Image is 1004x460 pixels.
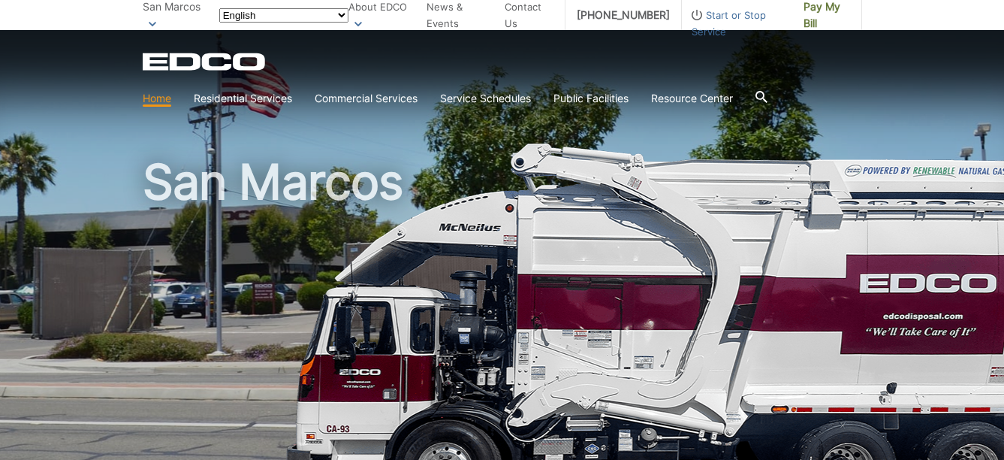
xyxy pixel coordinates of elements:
[315,90,418,107] a: Commercial Services
[143,90,171,107] a: Home
[194,90,292,107] a: Residential Services
[143,53,267,71] a: EDCD logo. Return to the homepage.
[553,90,629,107] a: Public Facilities
[651,90,733,107] a: Resource Center
[440,90,531,107] a: Service Schedules
[219,8,348,23] select: Select a language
